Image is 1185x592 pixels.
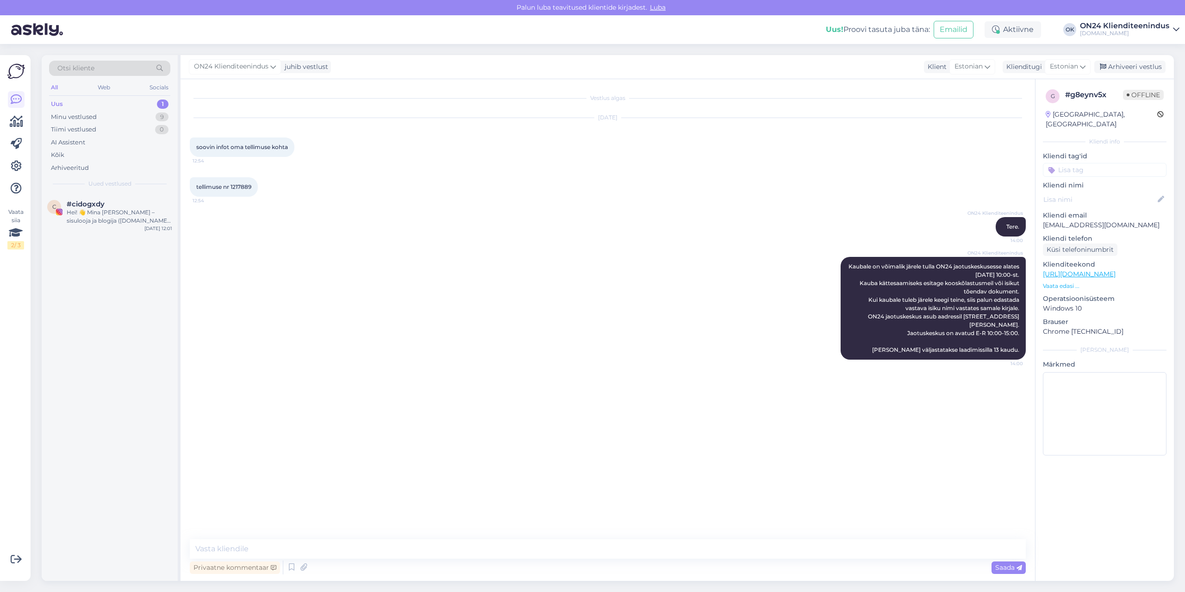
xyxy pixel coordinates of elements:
span: 12:54 [193,157,227,164]
div: Minu vestlused [51,112,97,122]
div: Arhiveeritud [51,163,89,173]
a: [URL][DOMAIN_NAME] [1043,270,1116,278]
p: Windows 10 [1043,304,1166,313]
span: Kaubale on võimalik järele tulla ON24 jaotuskeskusesse alates [DATE] 10:00-st. Kauba kättesaamise... [848,263,1021,353]
div: All [49,81,60,93]
input: Lisa tag [1043,163,1166,177]
span: Tere. [1006,223,1019,230]
p: Vaata edasi ... [1043,282,1166,290]
p: Brauser [1043,317,1166,327]
span: soovin infot oma tellimuse kohta [196,143,288,150]
span: c [52,203,56,210]
div: Klient [924,62,947,72]
div: Vestlus algas [190,94,1026,102]
div: Proovi tasuta juba täna: [826,24,930,35]
span: g [1051,93,1055,100]
div: [DATE] [190,113,1026,122]
p: Operatsioonisüsteem [1043,294,1166,304]
input: Lisa nimi [1043,194,1156,205]
div: Küsi telefoninumbrit [1043,243,1117,256]
span: Estonian [954,62,983,72]
div: Kliendi info [1043,137,1166,146]
span: 12:54 [193,197,227,204]
p: Kliendi telefon [1043,234,1166,243]
div: Web [96,81,112,93]
div: [DATE] 12:01 [144,225,172,232]
span: 14:00 [988,360,1023,367]
p: Chrome [TECHNICAL_ID] [1043,327,1166,337]
span: Luba [647,3,668,12]
span: Estonian [1050,62,1078,72]
div: OK [1063,23,1076,36]
div: 1 [157,100,168,109]
span: ON24 Klienditeenindus [967,249,1023,256]
div: 2 / 3 [7,241,24,249]
button: Emailid [934,21,973,38]
div: juhib vestlust [281,62,328,72]
div: Uus [51,100,63,109]
span: ON24 Klienditeenindus [194,62,268,72]
div: # g8eynv5x [1065,89,1123,100]
div: Klienditugi [1003,62,1042,72]
span: tellimuse nr 1217889 [196,183,251,190]
div: Hei! 👋 Mina [PERSON_NAME] – sisulooja ja blogija ([DOMAIN_NAME]). Koostöös loon sisu, mis on soe,... [67,208,172,225]
div: 9 [156,112,168,122]
p: [EMAIL_ADDRESS][DOMAIN_NAME] [1043,220,1166,230]
div: [DOMAIN_NAME] [1080,30,1169,37]
span: 14:00 [988,237,1023,244]
p: Kliendi tag'id [1043,151,1166,161]
span: Offline [1123,90,1164,100]
div: Kõik [51,150,64,160]
span: Uued vestlused [88,180,131,188]
div: Vaata siia [7,208,24,249]
span: Saada [995,563,1022,572]
div: [GEOGRAPHIC_DATA], [GEOGRAPHIC_DATA] [1046,110,1157,129]
div: 0 [155,125,168,134]
div: Privaatne kommentaar [190,561,280,574]
div: AI Assistent [51,138,85,147]
p: Kliendi nimi [1043,181,1166,190]
span: Otsi kliente [57,63,94,73]
div: Socials [148,81,170,93]
span: ON24 Klienditeenindus [967,210,1023,217]
img: Askly Logo [7,62,25,80]
p: Kliendi email [1043,211,1166,220]
a: ON24 Klienditeenindus[DOMAIN_NAME] [1080,22,1179,37]
div: Aktiivne [985,21,1041,38]
div: ON24 Klienditeenindus [1080,22,1169,30]
b: Uus! [826,25,843,34]
p: Klienditeekond [1043,260,1166,269]
span: #cidogxdy [67,200,105,208]
div: Arhiveeri vestlus [1094,61,1166,73]
div: Tiimi vestlused [51,125,96,134]
p: Märkmed [1043,360,1166,369]
div: [PERSON_NAME] [1043,346,1166,354]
